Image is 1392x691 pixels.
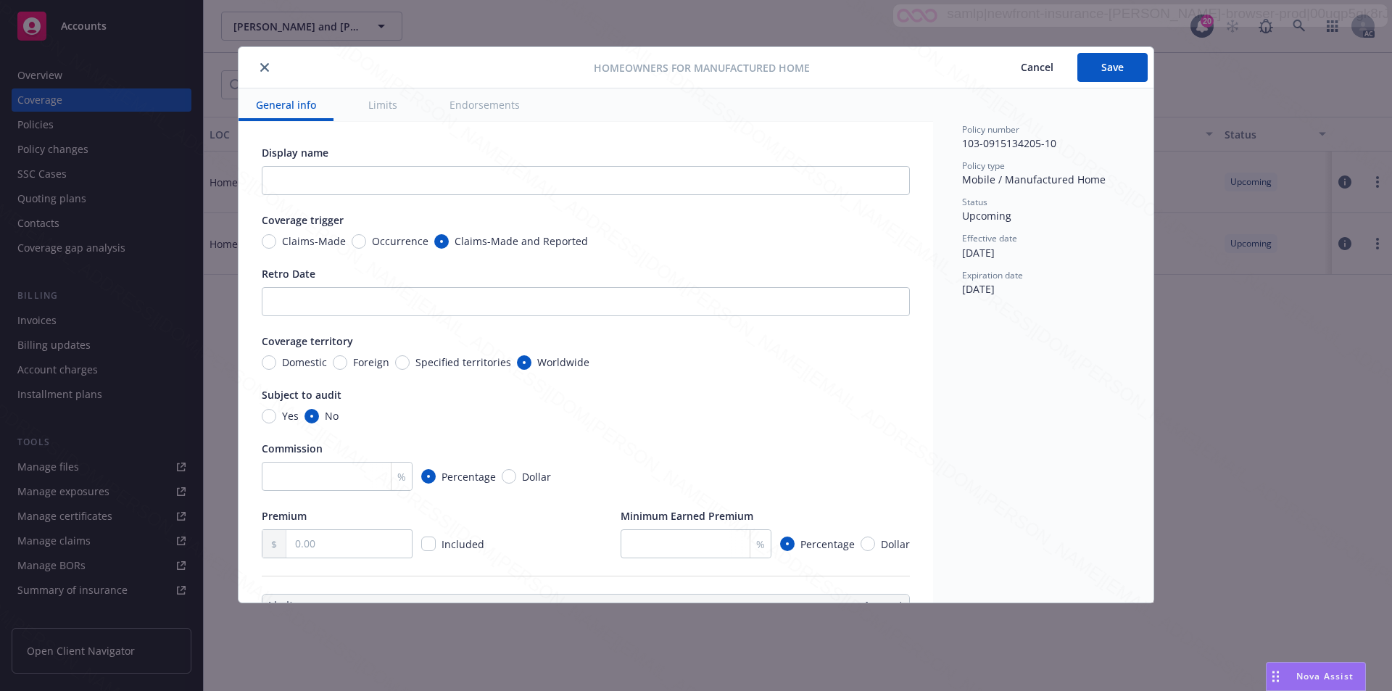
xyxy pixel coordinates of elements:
span: Occurrence [372,233,428,249]
span: 103-0915134205-10 [962,136,1056,150]
span: Claims-Made and Reported [455,233,588,249]
span: Dollar [522,469,551,484]
span: Dollar [881,537,910,552]
input: Dollar [502,469,516,484]
span: Domestic [282,355,327,370]
span: Nova Assist [1296,670,1354,682]
span: Mobile / Manufactured Home [962,173,1106,186]
button: Cancel [997,53,1077,82]
input: Foreign [333,355,347,370]
span: Claims-Made [282,233,346,249]
button: Endorsements [432,88,537,121]
span: Homeowners for Manufactured Home [594,60,810,75]
span: Cancel [1021,60,1053,74]
span: [DATE] [962,246,995,260]
span: [DATE] [962,282,995,296]
th: Limits [262,595,521,616]
span: % [756,537,765,552]
button: Nova Assist [1266,662,1366,691]
input: Worldwide [517,355,531,370]
button: Save [1077,53,1148,82]
span: Subject to audit [262,388,341,402]
span: Policy number [962,123,1019,136]
span: Percentage [800,537,855,552]
input: Dollar [861,537,875,551]
span: Commission [262,442,323,455]
th: Amount [592,595,909,616]
span: Policy type [962,160,1005,172]
span: Yes [282,408,299,423]
span: Effective date [962,232,1017,244]
span: Retro Date [262,267,315,281]
input: Percentage [780,537,795,551]
span: Premium [262,509,307,523]
span: Percentage [442,469,496,484]
button: close [256,59,273,76]
button: General info [239,88,333,121]
span: Upcoming [962,209,1011,223]
input: Claims-Made and Reported [434,234,449,249]
span: Coverage territory [262,334,353,348]
button: Limits [351,88,415,121]
span: % [397,469,406,484]
input: Yes [262,409,276,423]
input: Specified territories [395,355,410,370]
span: Save [1101,60,1124,74]
span: Display name [262,146,328,160]
input: Claims-Made [262,234,276,249]
span: Foreign [353,355,389,370]
span: Minimum Earned Premium [621,509,753,523]
input: Occurrence [352,234,366,249]
span: Worldwide [537,355,589,370]
input: Percentage [421,469,436,484]
input: 0.00 [286,530,412,558]
span: No [325,408,339,423]
span: Specified territories [415,355,511,370]
span: Expiration date [962,269,1023,281]
div: Drag to move [1267,663,1285,690]
span: Coverage trigger [262,213,344,227]
span: Included [442,537,484,551]
input: Domestic [262,355,276,370]
input: No [304,409,319,423]
span: Status [962,196,987,208]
